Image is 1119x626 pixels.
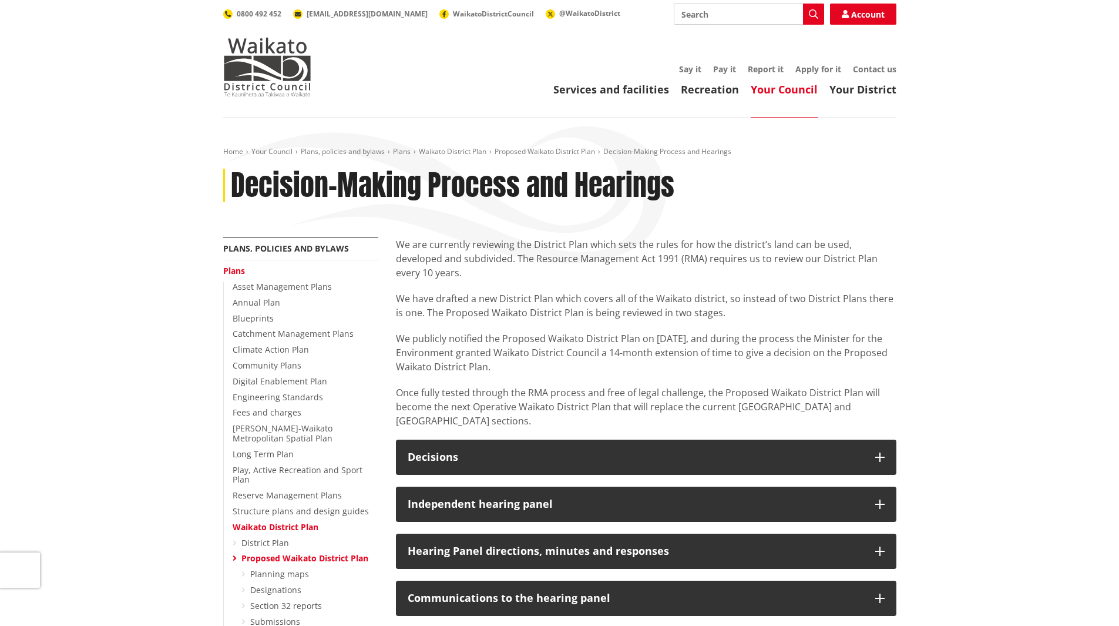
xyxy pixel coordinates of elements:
[233,297,280,308] a: Annual Plan
[233,391,323,403] a: Engineering Standards
[408,498,863,510] h3: Independent hearing panel
[223,265,245,276] a: Plans
[233,313,274,324] a: Blueprints
[307,9,428,19] span: [EMAIL_ADDRESS][DOMAIN_NAME]
[396,332,896,374] p: We publicly notified the Proposed Waikato District Plan on [DATE], and during the process the Min...
[419,146,486,156] a: Waikato District Plan
[233,344,309,355] a: Climate Action Plan
[408,592,863,604] h3: Communications to the hearing panel
[233,448,294,460] a: Long Term Plan
[674,4,824,25] input: Search input
[396,581,896,616] button: Communications to the hearing panel
[396,238,878,279] span: We are currently reviewing the District Plan which sets the rules for how the district’s land can...
[250,584,301,595] a: Designations
[251,146,293,156] a: Your Council
[223,147,896,157] nav: breadcrumb
[241,553,368,564] a: Proposed Waikato District Plan
[396,487,896,522] button: Independent hearing panel
[546,8,620,18] a: @WaikatoDistrict
[393,146,411,156] a: Plans
[681,82,739,96] a: Recreation
[223,243,349,254] a: Plans, policies and bylaws
[408,451,863,463] h3: Decisions
[233,464,362,486] a: Play, Active Recreation and Sport Plan
[241,537,289,548] a: District Plan
[751,82,818,96] a: Your Council
[795,63,841,75] a: Apply for it
[233,376,327,387] a: Digital Enablement Plan
[553,82,669,96] a: Services and facilities
[853,63,896,75] a: Contact us
[250,600,322,611] a: Section 32 reports
[237,9,281,19] span: 0800 492 452
[829,82,896,96] a: Your District
[603,146,731,156] span: Decision-Making Process and Hearings
[293,9,428,19] a: [EMAIL_ADDRESS][DOMAIN_NAME]
[396,534,896,569] button: Hearing Panel directions, minutes and responses
[233,521,318,533] a: Waikato District Plan
[679,63,701,75] a: Say it
[223,38,311,96] img: Waikato District Council - Te Kaunihera aa Takiwaa o Waikato
[233,328,354,339] a: Catchment Management Plans
[396,386,896,428] p: Once fully tested through the RMA process and free of legal challenge, the Proposed Waikato Distr...
[559,8,620,18] span: @WaikatoDistrict
[439,9,534,19] a: WaikatoDistrictCouncil
[231,169,674,203] h1: Decision-Making Process and Hearings
[250,568,309,580] a: Planning maps
[408,545,863,557] h3: Hearing Panel directions, minutes and responses
[713,63,736,75] a: Pay it
[396,440,896,475] button: Decisions
[223,146,243,156] a: Home
[233,281,332,292] a: Asset Management Plans
[453,9,534,19] span: WaikatoDistrictCouncil
[495,146,595,156] a: Proposed Waikato District Plan
[233,506,369,517] a: Structure plans and design guides
[748,63,784,75] a: Report it
[830,4,896,25] a: Account
[233,423,332,444] a: [PERSON_NAME]-Waikato Metropolitan Spatial Plan
[301,146,385,156] a: Plans, policies and bylaws
[396,292,896,320] p: We have drafted a new District Plan which covers all of the Waikato district, so instead of two D...
[233,407,301,418] a: Fees and charges
[1065,577,1107,619] iframe: Messenger Launcher
[233,490,342,501] a: Reserve Management Plans
[233,360,301,371] a: Community Plans
[223,9,281,19] a: 0800 492 452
